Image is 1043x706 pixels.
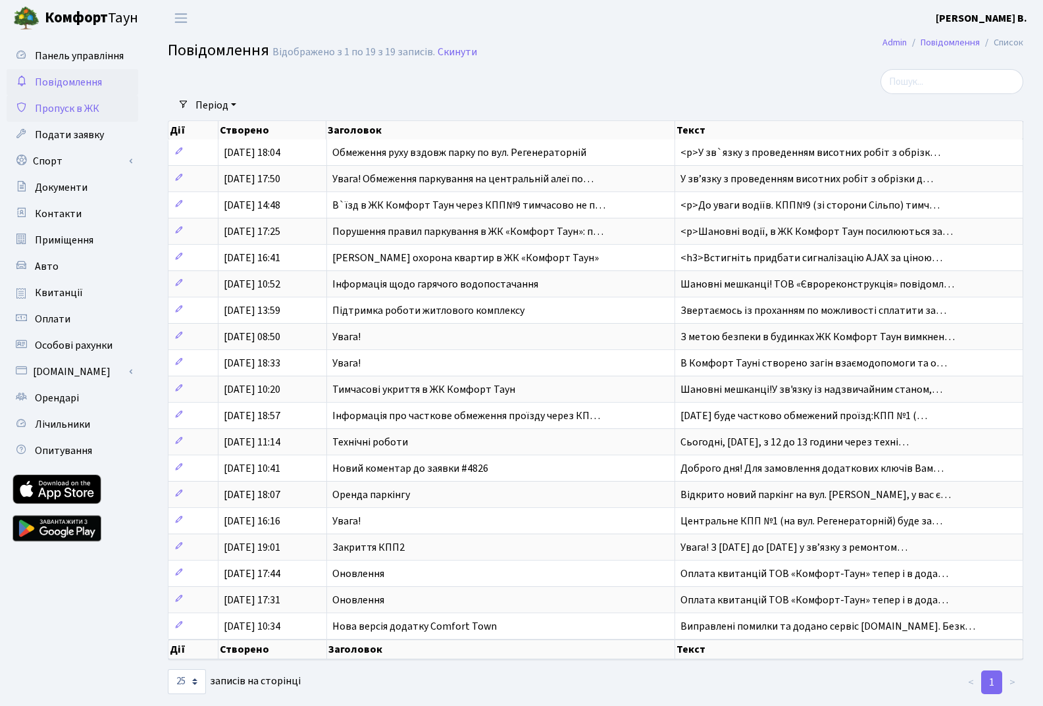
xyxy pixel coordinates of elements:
span: [DATE] 17:44 [224,567,280,581]
a: Період [190,94,242,116]
span: Нова версія додатку Comfort Town [332,619,497,634]
a: Лічильники [7,411,138,438]
span: [DATE] 17:25 [224,224,280,239]
span: Повідомлення [35,75,102,89]
a: Пропуск в ЖК [7,95,138,122]
span: Особові рахунки [35,338,113,353]
span: Квитанції [35,286,83,300]
span: Технічні роботи [332,435,408,449]
a: Квитанції [7,280,138,306]
img: logo.png [13,5,39,32]
a: Панель управління [7,43,138,69]
span: [DATE] 18:04 [224,145,280,160]
span: [DATE] 18:33 [224,356,280,370]
span: Таун [45,7,138,30]
a: Приміщення [7,227,138,253]
span: Закриття КПП2 [332,540,405,555]
span: [DATE] 13:59 [224,303,280,318]
th: Заголовок [327,640,676,659]
a: Опитування [7,438,138,464]
span: Тимчасові укриття в ЖК Комфорт Таун [332,382,515,397]
th: Дії [168,640,218,659]
span: Підтримка роботи житлового комплексу [332,303,524,318]
span: Лічильники [35,417,90,432]
span: Подати заявку [35,128,104,142]
span: У звʼязку з проведенням висотних робіт з обрізки д… [680,172,933,186]
span: Порушення правил паркування в ЖК «Комфорт Таун»: п… [332,224,603,239]
a: Орендарі [7,385,138,411]
a: Повідомлення [7,69,138,95]
span: [DATE] 16:16 [224,514,280,528]
li: Список [980,36,1023,50]
a: [DOMAIN_NAME] [7,359,138,385]
th: Текст [675,121,1023,139]
span: Панель управління [35,49,124,63]
a: Admin [882,36,907,49]
span: Центральне КПП №1 (на вул. Регенераторній) буде за… [680,514,942,528]
span: [DATE] 16:41 [224,251,280,265]
a: Оплати [7,306,138,332]
span: [DATE] 18:57 [224,409,280,423]
select: записів на сторінці [168,669,206,694]
span: Звертаємось із проханням по можливості сплатити за… [680,303,946,318]
span: [DATE] буде частково обмежений проїзд:КПП №1 (… [680,409,927,423]
span: [DATE] 10:34 [224,619,280,634]
a: Скинути [438,46,477,59]
span: [DATE] 11:14 [224,435,280,449]
span: Орендарі [35,391,79,405]
th: Дії [168,121,218,139]
th: Створено [218,121,326,139]
span: Новий коментар до заявки #4826 [332,461,488,476]
span: [PERSON_NAME] охорона квартир в ЖК «Комфорт Таун» [332,251,599,265]
span: З метою безпеки в будинках ЖК Комфорт Таун вимкнен… [680,330,955,344]
span: <p>У зв`язку з проведенням висотних робіт з обрізк… [680,145,940,160]
span: <p>До уваги водіїв. КПП№9 (зі сторони Сільпо) тимч… [680,198,940,213]
span: Увага! [332,514,361,528]
span: Увага! [332,356,361,370]
th: Створено [218,640,326,659]
a: Спорт [7,148,138,174]
span: [DATE] 17:50 [224,172,280,186]
span: [DATE] 19:01 [224,540,280,555]
span: Сьогодні, [DATE], з 12 до 13 години через техні… [680,435,909,449]
span: Увага! [332,330,361,344]
span: Оренда паркінгу [332,488,410,502]
span: [DATE] 17:31 [224,593,280,607]
span: [DATE] 10:52 [224,277,280,291]
span: Доброго дня! Для замовлення додаткових ключів Вам… [680,461,944,476]
span: Інформація щодо гарячого водопостачання [332,277,538,291]
span: [DATE] 08:50 [224,330,280,344]
span: Оплати [35,312,70,326]
span: Документи [35,180,88,195]
b: Комфорт [45,7,108,28]
span: Шановні мешканці! ТОВ «Єврореконструкція» повідомл… [680,277,954,291]
span: Оплата квитанцій ТОВ «Комфорт-Таун» тепер і в дода… [680,593,948,607]
span: [DATE] 10:41 [224,461,280,476]
span: Інформація про часткове обмеження проїзду через КП… [332,409,600,423]
button: Переключити навігацію [165,7,197,29]
span: Контакти [35,207,82,221]
span: Шановні мешканці!У зв'язку із надзвичайним станом,… [680,382,942,397]
span: Увага! Обмеження паркування на центральній алеї по… [332,172,594,186]
a: Особові рахунки [7,332,138,359]
span: В`їзд в ЖК Комфорт Таун через КПП№9 тимчасово не п… [332,198,605,213]
a: Контакти [7,201,138,227]
span: <h3>Встигніть придбати сигналізацію AJAX за ціною… [680,251,942,265]
span: Відкрито новий паркінг на вул. [PERSON_NAME], у вас є… [680,488,951,502]
span: Оновлення [332,567,384,581]
span: Оплата квитанцій ТОВ «Комфорт-Таун» тепер і в дода… [680,567,948,581]
span: Увага! З [DATE] до [DATE] у зв’язку з ремонтом… [680,540,907,555]
span: Авто [35,259,59,274]
label: записів на сторінці [168,669,301,694]
span: Виправлені помилки та додано сервіс [DOMAIN_NAME]. Безк… [680,619,975,634]
a: Подати заявку [7,122,138,148]
a: 1 [981,670,1002,694]
span: <p>Шановні водії, в ЖК Комфорт Таун посилюються за… [680,224,953,239]
span: Опитування [35,443,92,458]
span: Приміщення [35,233,93,247]
a: Авто [7,253,138,280]
a: [PERSON_NAME] В. [936,11,1027,26]
a: Документи [7,174,138,201]
th: Текст [675,640,1023,659]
